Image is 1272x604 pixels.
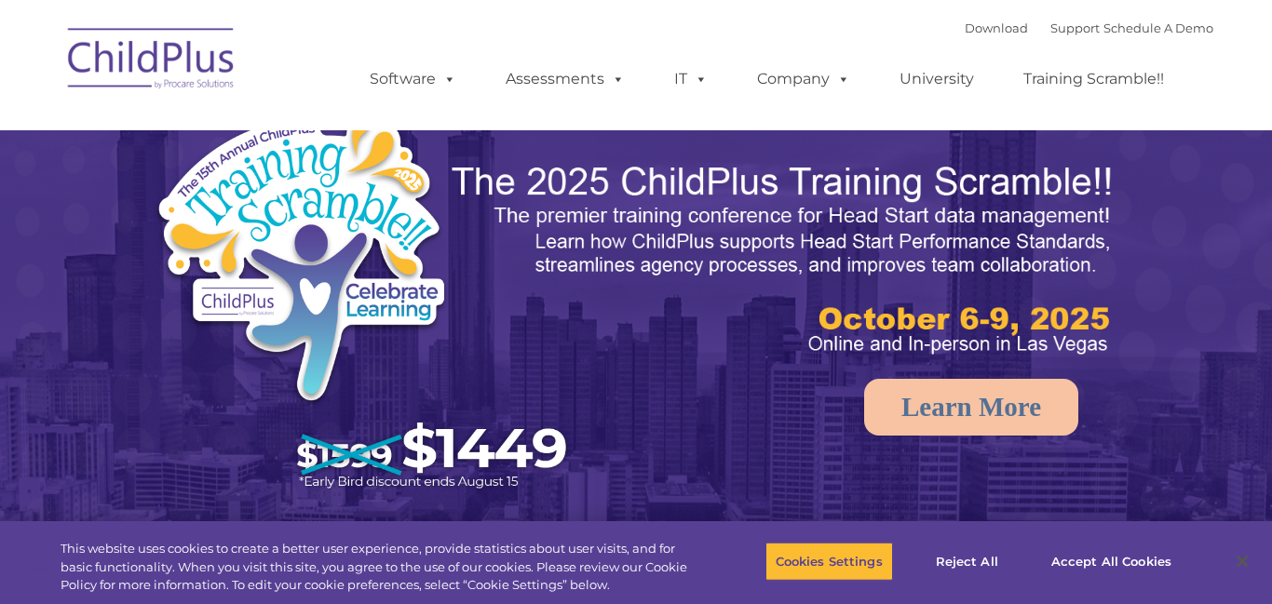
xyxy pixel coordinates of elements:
[1041,542,1182,581] button: Accept All Cookies
[1103,20,1213,35] a: Schedule A Demo
[738,60,869,98] a: Company
[351,60,475,98] a: Software
[965,20,1028,35] a: Download
[965,20,1213,35] font: |
[765,542,893,581] button: Cookies Settings
[259,123,316,137] span: Last name
[259,199,338,213] span: Phone number
[1222,541,1263,582] button: Close
[487,60,643,98] a: Assessments
[1050,20,1100,35] a: Support
[59,15,245,108] img: ChildPlus by Procare Solutions
[909,542,1025,581] button: Reject All
[61,540,699,595] div: This website uses cookies to create a better user experience, provide statistics about user visit...
[864,379,1078,436] a: Learn More
[1005,60,1183,98] a: Training Scramble!!
[881,60,993,98] a: University
[656,60,726,98] a: IT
